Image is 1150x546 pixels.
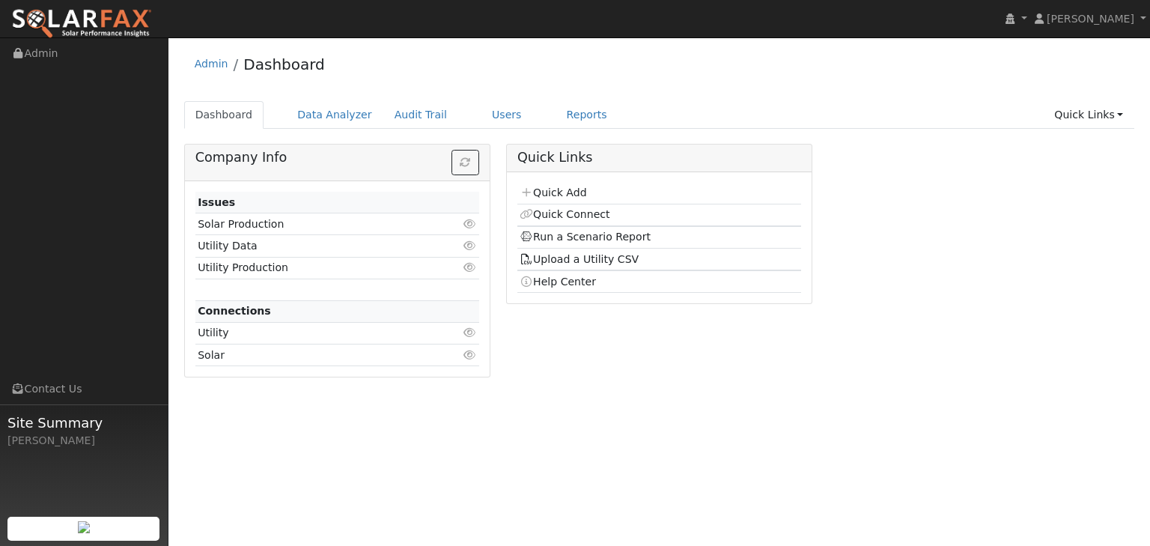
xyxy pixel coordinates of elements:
a: Admin [195,58,228,70]
span: [PERSON_NAME] [1047,13,1134,25]
td: Solar Production [195,213,433,235]
i: Click to view [463,240,477,251]
span: Site Summary [7,413,160,433]
a: Audit Trail [383,101,458,129]
a: Upload a Utility CSV [520,253,639,265]
td: Solar [195,345,433,366]
i: Click to view [463,327,477,338]
img: retrieve [78,521,90,533]
a: Dashboard [243,55,325,73]
div: [PERSON_NAME] [7,433,160,449]
i: Click to view [463,219,477,229]
h5: Company Info [195,150,479,166]
td: Utility Production [195,257,433,279]
td: Utility [195,322,433,344]
a: Dashboard [184,101,264,129]
i: Click to view [463,350,477,360]
h5: Quick Links [517,150,801,166]
img: SolarFax [11,8,152,40]
a: Reports [556,101,618,129]
a: Data Analyzer [286,101,383,129]
strong: Connections [198,305,271,317]
a: Quick Connect [520,208,609,220]
a: Users [481,101,533,129]
a: Quick Links [1043,101,1134,129]
a: Help Center [520,276,596,288]
i: Click to view [463,262,477,273]
strong: Issues [198,196,235,208]
td: Utility Data [195,235,433,257]
a: Quick Add [520,186,586,198]
a: Run a Scenario Report [520,231,651,243]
